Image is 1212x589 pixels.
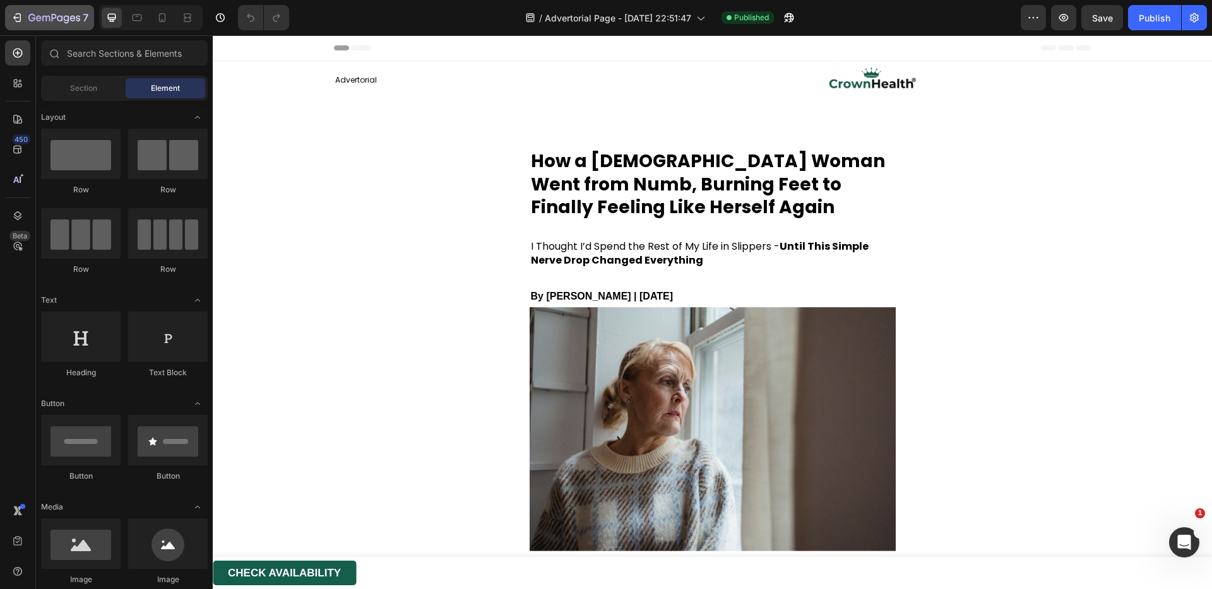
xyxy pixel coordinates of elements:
[128,184,208,195] div: Row
[5,5,94,30] button: 7
[12,134,30,144] div: 450
[545,11,691,25] span: Advertorial Page - [DATE] 22:51:47
[187,107,208,127] span: Toggle open
[317,272,683,516] img: gempages_528289855323505790-8c2f3fa4-b550-4781-aa53-72d1d878b2d1.png
[128,264,208,275] div: Row
[41,501,63,513] span: Media
[70,83,97,94] span: Section
[41,367,121,378] div: Heading
[1139,11,1170,25] div: Publish
[187,497,208,517] span: Toggle open
[318,204,656,232] strong: Until This Simple Nerve Drop Changed Everything
[213,35,1212,589] iframe: Design area
[128,367,208,378] div: Text Block
[41,264,121,275] div: Row
[41,470,121,482] div: Button
[1092,13,1113,23] span: Save
[41,294,57,306] span: Text
[41,574,121,585] div: Image
[187,394,208,414] span: Toggle open
[318,255,461,266] span: By [PERSON_NAME] | [DATE]
[318,204,656,232] span: I Thought I’d Spend the Rest of My Life in Slippers -
[128,470,208,482] div: Button
[1195,508,1205,518] span: 1
[1081,5,1123,30] button: Save
[151,83,180,94] span: Element
[83,10,88,25] p: 7
[734,12,769,23] span: Published
[539,11,542,25] span: /
[1128,5,1181,30] button: Publish
[238,5,289,30] div: Undo/Redo
[187,290,208,310] span: Toggle open
[318,114,672,184] strong: How a [DEMOGRAPHIC_DATA] Woman Went from Numb, Burning Feet to Finally Feeling Like Herself Again
[1169,527,1199,557] iframe: Intercom live chat
[9,231,30,241] div: Beta
[41,40,208,66] input: Search Sections & Elements
[41,112,66,123] span: Layout
[128,574,208,585] div: Image
[41,184,121,195] div: Row
[41,398,64,409] span: Button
